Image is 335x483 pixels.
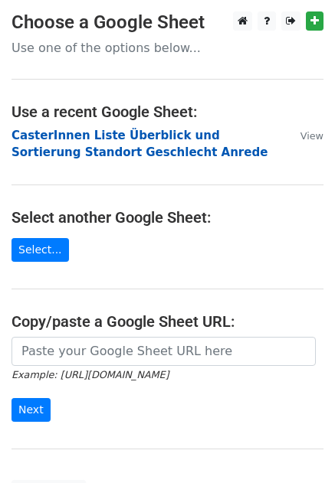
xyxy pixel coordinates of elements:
h4: Copy/paste a Google Sheet URL: [11,312,324,331]
h3: Choose a Google Sheet [11,11,324,34]
h4: Use a recent Google Sheet: [11,103,324,121]
a: Select... [11,238,69,262]
h4: Select another Google Sheet: [11,208,324,227]
a: View [285,129,324,142]
input: Paste your Google Sheet URL here [11,337,316,366]
small: Example: [URL][DOMAIN_NAME] [11,369,169,380]
small: View [301,130,324,142]
input: Next [11,398,51,422]
p: Use one of the options below... [11,40,324,56]
iframe: Chat Widget [258,410,335,483]
a: CasterInnen Liste Überblick und Sortierung Standort Geschlecht Anrede [11,129,268,160]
